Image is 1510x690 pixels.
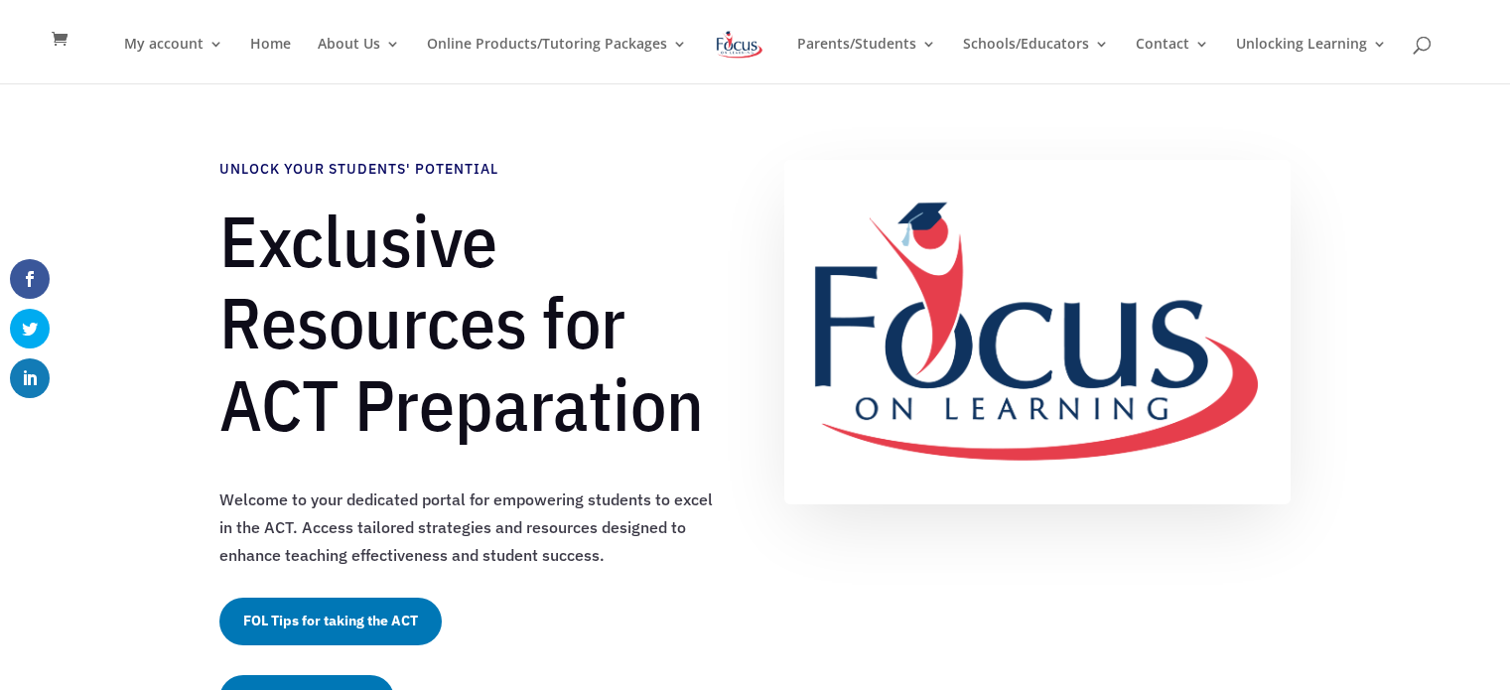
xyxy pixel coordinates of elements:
[124,37,223,83] a: My account
[219,598,442,645] a: FOL Tips for taking the ACT
[318,37,400,83] a: About Us
[714,27,765,63] img: Focus on Learning
[963,37,1109,83] a: Schools/Educators
[427,37,687,83] a: Online Products/Tutoring Packages
[797,37,936,83] a: Parents/Students
[784,160,1291,504] img: FullColor_FullLogo_Medium_TBG
[1136,37,1209,83] a: Contact
[1236,37,1387,83] a: Unlocking Learning
[219,200,726,456] h1: Exclusive Resources for ACT Preparation
[250,37,291,83] a: Home
[219,160,726,190] h4: Unlock Your Students' Potential
[219,485,726,569] p: Welcome to your dedicated portal for empowering students to excel in the ACT. Access tailored str...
